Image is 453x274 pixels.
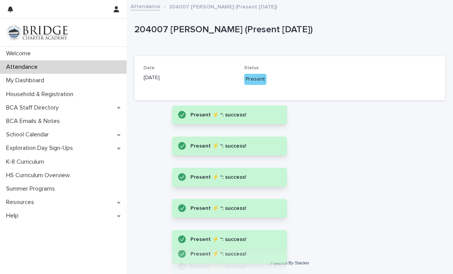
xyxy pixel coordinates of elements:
[190,249,272,259] div: Present ⚡ *: success!
[131,2,160,10] a: Attendance
[190,262,272,272] div: Present ⚡ *: success!
[144,74,235,82] p: [DATE]
[3,131,55,138] p: School Calendar
[244,66,259,70] span: Status
[190,204,272,213] div: Present ⚡ *: success!
[3,104,65,111] p: BCA Staff Directory
[3,199,40,206] p: Resources
[244,74,266,85] div: Present
[3,185,61,193] p: Summer Programs
[190,173,272,182] div: Present ⚡ *: success!
[3,50,37,57] p: Welcome
[3,158,50,166] p: K-8 Curriculum
[190,110,272,120] div: Present ⚡ *: success!
[3,63,44,71] p: Attendance
[3,144,79,152] p: Exploration Day Sign-Ups
[134,24,442,35] p: 204007 [PERSON_NAME] (Present [DATE])
[190,141,272,151] div: Present ⚡ *: success!
[6,25,68,40] img: V1C1m3IdTEidaUdm9Hs0
[144,66,155,70] span: Date
[270,261,309,265] a: Powered By Stacker
[3,77,50,84] p: My Dashboard
[3,91,79,98] p: Household & Registration
[169,2,277,10] p: 204007 [PERSON_NAME] (Present [DATE])
[3,172,76,179] p: HS Curriculum Overview
[3,212,25,219] p: Help
[190,235,272,244] div: Present ⚡ *: success!
[3,118,66,125] p: BCA Emails & Notes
